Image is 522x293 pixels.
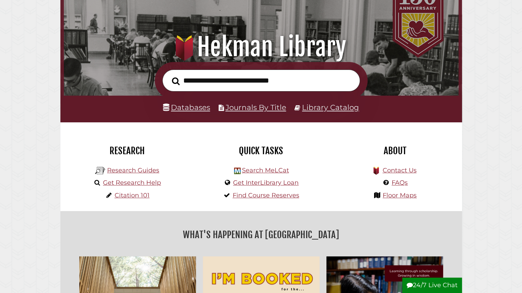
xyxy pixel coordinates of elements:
h2: About [333,145,457,157]
h2: Quick Tasks [199,145,323,157]
a: Find Course Reserves [233,192,299,199]
i: Search [172,77,180,85]
img: Hekman Library Logo [95,166,105,176]
a: FAQs [392,179,408,186]
img: Hekman Library Logo [234,168,241,174]
a: Journals By Title [225,103,286,112]
h1: Hekman Library [71,32,450,62]
a: Search MeLCat [242,167,289,174]
button: Search [169,75,183,87]
a: Floor Maps [383,192,417,199]
a: Databases [163,103,210,112]
a: Citation 101 [115,192,150,199]
a: Research Guides [107,167,159,174]
a: Get InterLibrary Loan [233,179,299,186]
a: Contact Us [382,167,416,174]
h2: Research [66,145,189,157]
a: Get Research Help [103,179,161,186]
h2: What's Happening at [GEOGRAPHIC_DATA] [66,227,457,243]
a: Library Catalog [302,103,359,112]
